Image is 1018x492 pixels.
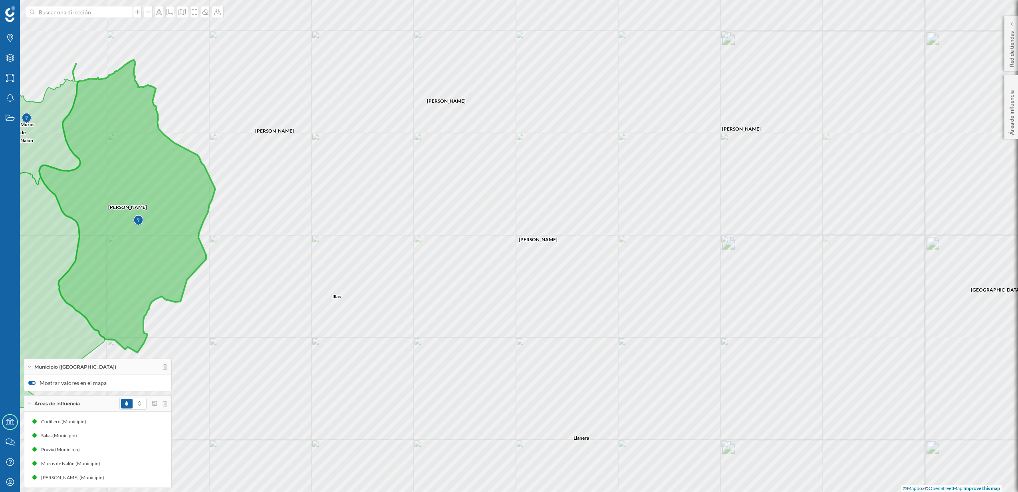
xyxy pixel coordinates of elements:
p: Red de tiendas [1008,28,1016,67]
div: Cudillero (Municipio) [41,418,90,426]
p: Área de influencia [1008,87,1016,135]
div: © © [901,485,1002,492]
img: Marker [22,111,32,127]
span: Soporte [16,6,44,13]
a: Mapbox [907,485,925,491]
div: Pravia (Municipio) [41,446,84,454]
img: Geoblink Logo [5,6,15,22]
img: Marker [133,213,143,229]
a: OpenStreetMap [929,485,962,491]
div: [PERSON_NAME] (Municipio) [41,474,108,482]
label: Mostrar valores en el mapa [28,379,167,387]
span: Municipio ([GEOGRAPHIC_DATA]) [34,363,116,371]
span: Áreas de influencia [34,400,80,407]
div: Salas (Municipio) [41,432,81,440]
a: Improve this map [963,485,1000,491]
div: Muros de Nalón (Municipio) [41,460,104,468]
